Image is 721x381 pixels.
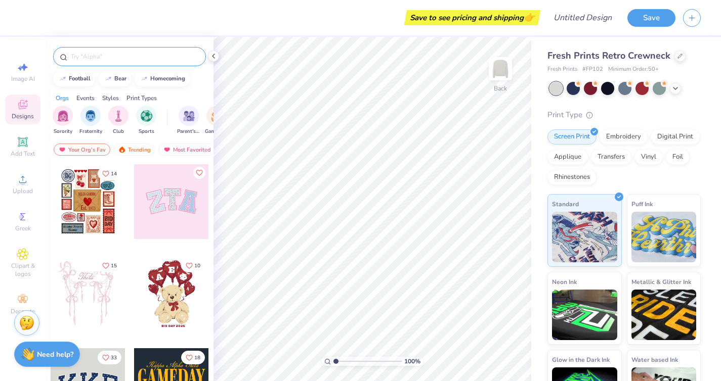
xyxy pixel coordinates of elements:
span: 10 [194,263,200,268]
div: Applique [547,150,588,165]
span: Club [113,128,124,135]
img: trend_line.gif [104,76,112,82]
span: Puff Ink [631,199,653,209]
span: Decorate [11,307,35,315]
img: Back [490,59,511,79]
button: Like [98,351,121,364]
button: filter button [79,106,102,135]
span: 14 [111,171,117,176]
button: homecoming [135,71,190,86]
span: Fresh Prints Retro Crewneck [547,50,670,62]
button: filter button [177,106,200,135]
span: 18 [194,355,200,360]
div: Back [494,84,507,93]
button: filter button [205,106,228,135]
span: Game Day [205,128,228,135]
div: Events [76,93,95,103]
span: 15 [111,263,117,268]
span: Add Text [11,150,35,158]
span: Sorority [54,128,72,135]
img: most_fav.gif [163,146,171,153]
img: trending.gif [118,146,126,153]
div: Rhinestones [547,170,597,185]
div: Most Favorited [158,144,216,156]
div: Print Types [126,93,157,103]
span: Greek [15,224,31,232]
div: Digital Print [651,129,700,145]
span: Sports [139,128,154,135]
div: Screen Print [547,129,597,145]
span: Fraternity [79,128,102,135]
span: # FP102 [582,65,603,74]
div: Save to see pricing and shipping [407,10,538,25]
span: Minimum Order: 50 + [608,65,659,74]
span: Water based Ink [631,354,678,365]
strong: Need help? [37,350,73,359]
div: Orgs [56,93,69,103]
img: Puff Ink [631,212,697,262]
button: filter button [53,106,73,135]
span: Image AI [11,75,35,83]
button: Like [181,259,205,272]
div: Styles [102,93,119,103]
div: filter for Fraternity [79,106,102,135]
button: Like [98,167,121,180]
div: Your Org's Fav [54,144,110,156]
span: Parent's Weekend [177,128,200,135]
button: filter button [108,106,129,135]
img: trend_line.gif [59,76,67,82]
span: 100 % [404,357,420,366]
img: Fraternity Image [85,110,96,122]
button: Like [193,167,205,179]
span: Clipart & logos [5,262,40,278]
button: Save [627,9,675,27]
div: Foil [666,150,690,165]
img: trend_line.gif [140,76,148,82]
img: Game Day Image [211,110,223,122]
input: Try "Alpha" [70,52,199,62]
div: bear [114,76,126,81]
div: filter for Club [108,106,129,135]
span: Designs [12,112,34,120]
div: Transfers [591,150,631,165]
span: Neon Ink [552,276,577,287]
span: 33 [111,355,117,360]
div: Trending [113,144,155,156]
span: Fresh Prints [547,65,577,74]
img: Sorority Image [57,110,69,122]
span: 👉 [524,11,535,23]
div: filter for Parent's Weekend [177,106,200,135]
input: Untitled Design [545,8,620,28]
img: Metallic & Glitter Ink [631,290,697,340]
img: Club Image [113,110,124,122]
div: Vinyl [634,150,663,165]
button: Like [98,259,121,272]
img: Sports Image [141,110,152,122]
div: filter for Game Day [205,106,228,135]
img: Standard [552,212,617,262]
div: Print Type [547,109,701,121]
span: Metallic & Glitter Ink [631,276,691,287]
div: Embroidery [600,129,648,145]
img: Neon Ink [552,290,617,340]
button: filter button [136,106,156,135]
span: Upload [13,187,33,195]
button: Like [181,351,205,364]
img: Parent's Weekend Image [183,110,195,122]
div: football [69,76,91,81]
span: Glow in the Dark Ink [552,354,610,365]
div: homecoming [150,76,185,81]
img: most_fav.gif [58,146,66,153]
button: bear [99,71,131,86]
span: Standard [552,199,579,209]
div: filter for Sports [136,106,156,135]
button: football [53,71,95,86]
div: filter for Sorority [53,106,73,135]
